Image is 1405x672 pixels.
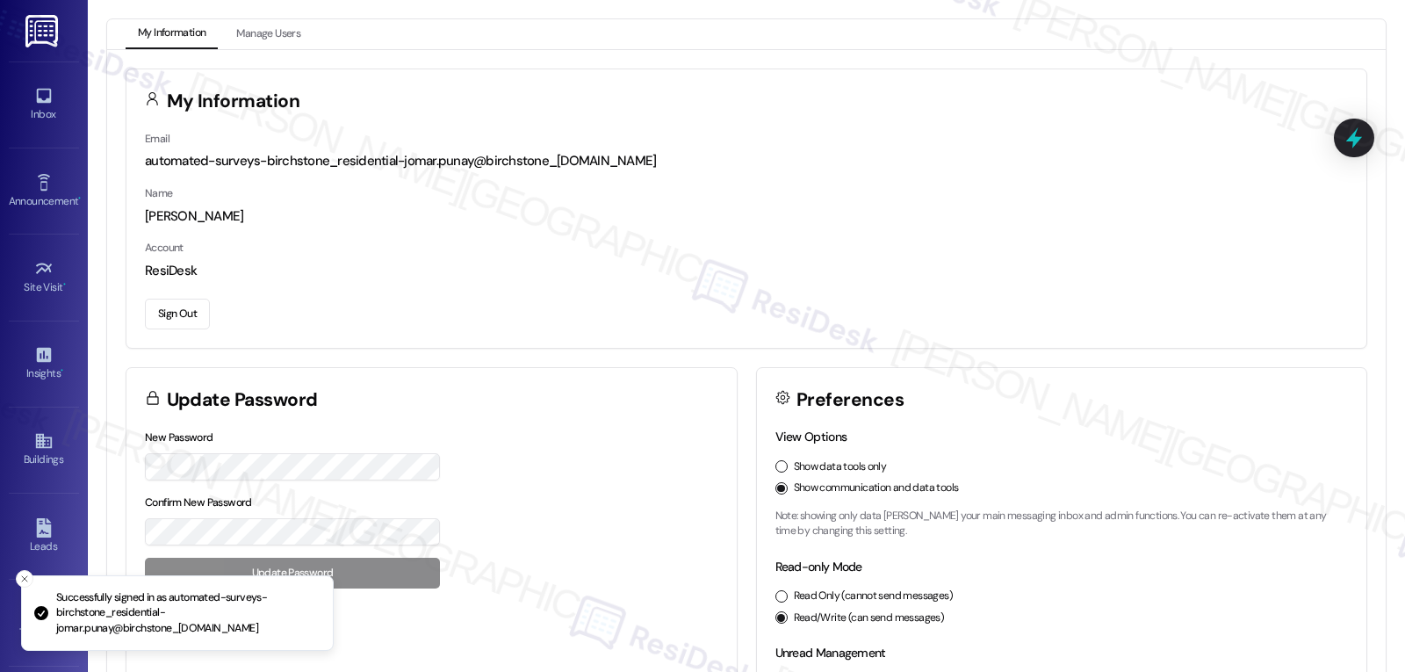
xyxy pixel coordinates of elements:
[775,509,1349,539] p: Note: showing only data [PERSON_NAME] your main messaging inbox and admin functions. You can re-a...
[9,513,79,560] a: Leads
[145,241,184,255] label: Account
[9,599,79,647] a: Templates •
[9,426,79,473] a: Buildings
[9,340,79,387] a: Insights •
[145,262,1348,280] div: ResiDesk
[145,207,1348,226] div: [PERSON_NAME]
[145,152,1348,170] div: automated-surveys-birchstone_residential-jomar.punay@birchstone_[DOMAIN_NAME]
[775,429,847,444] label: View Options
[56,590,319,637] p: Successfully signed in as automated-surveys-birchstone_residential-jomar.punay@birchstone_[DOMAIN...
[63,278,66,291] span: •
[16,570,33,588] button: Close toast
[794,459,887,475] label: Show data tools only
[61,365,63,377] span: •
[145,186,173,200] label: Name
[25,15,61,47] img: ResiDesk Logo
[224,19,313,49] button: Manage Users
[794,481,959,496] label: Show communication and data tools
[794,611,945,626] label: Read/Write (can send messages)
[775,559,862,574] label: Read-only Mode
[78,192,81,205] span: •
[167,391,318,409] h3: Update Password
[145,299,210,329] button: Sign Out
[145,430,213,444] label: New Password
[145,495,252,509] label: Confirm New Password
[126,19,218,49] button: My Information
[9,254,79,301] a: Site Visit •
[167,92,300,111] h3: My Information
[794,589,953,604] label: Read Only (cannot send messages)
[9,81,79,128] a: Inbox
[145,132,169,146] label: Email
[775,645,886,661] label: Unread Management
[796,391,904,409] h3: Preferences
